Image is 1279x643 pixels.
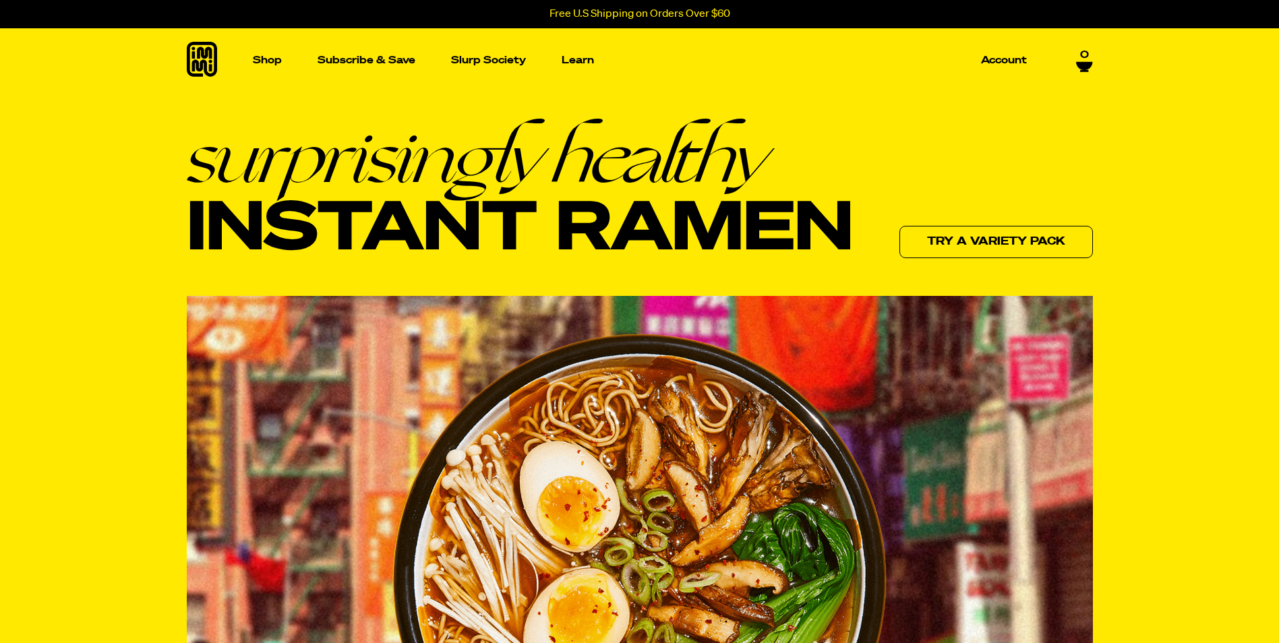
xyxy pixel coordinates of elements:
a: Account [976,50,1032,71]
a: Try a variety pack [899,226,1093,258]
p: Slurp Society [451,55,526,65]
span: 0 [1080,45,1089,57]
a: 0 [1076,45,1093,68]
p: Subscribe & Save [318,55,415,65]
h1: Instant Ramen [187,119,853,268]
p: Shop [253,55,282,65]
a: Shop [247,28,287,92]
a: Learn [556,28,599,92]
p: Account [981,55,1027,65]
em: surprisingly healthy [187,119,853,193]
a: Subscribe & Save [312,50,421,71]
nav: Main navigation [247,28,1032,92]
a: Slurp Society [446,50,531,71]
p: Free U.S Shipping on Orders Over $60 [549,8,730,20]
p: Learn [562,55,594,65]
